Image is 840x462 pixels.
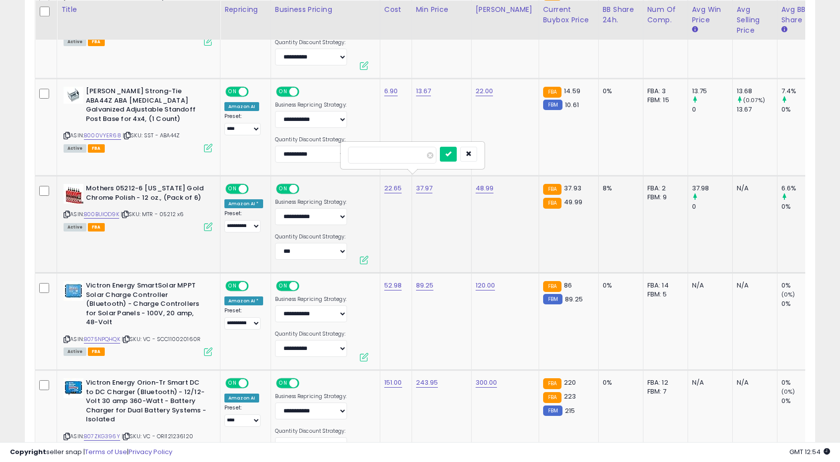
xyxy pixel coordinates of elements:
[123,131,180,139] span: | SKU: SST - ABA44Z
[384,4,408,15] div: Cost
[416,378,438,388] a: 243.95
[64,184,212,230] div: ASIN:
[543,100,562,110] small: FBM
[224,394,259,403] div: Amazon AI
[692,4,728,25] div: Avg Win Price
[647,281,680,290] div: FBA: 14
[277,379,289,388] span: ON
[384,281,402,290] a: 52.98
[86,87,207,126] b: [PERSON_NAME] Strong-Tie ABA44Z ABA [MEDICAL_DATA] Galvanized Adjustable Standoff Post Base for 4...
[692,378,725,387] div: N/A
[86,378,207,427] b: Victron Energy Orion-Tr Smart DC to DC Charger (Bluetooth) - 12/12-Volt 30 amp 360-Watt - Battery...
[543,198,561,209] small: FBA
[543,405,562,416] small: FBM
[416,281,434,290] a: 89.25
[564,183,581,193] span: 37.93
[64,347,86,356] span: All listings currently available for purchase on Amazon
[64,223,86,231] span: All listings currently available for purchase on Amazon
[647,87,680,96] div: FBA: 3
[10,447,46,457] strong: Copyright
[647,387,680,396] div: FBM: 7
[476,4,535,15] div: [PERSON_NAME]
[737,378,770,387] div: N/A
[61,4,216,15] div: Title
[737,4,773,36] div: Avg Selling Price
[781,397,822,405] div: 0%
[603,87,635,96] div: 0%
[277,282,289,290] span: ON
[564,281,572,290] span: 86
[647,378,680,387] div: FBA: 12
[564,378,576,387] span: 220
[297,88,313,96] span: OFF
[416,86,431,96] a: 13.67
[781,388,795,396] small: (0%)
[224,307,263,330] div: Preset:
[224,113,263,135] div: Preset:
[565,100,579,110] span: 10.61
[603,184,635,193] div: 8%
[275,39,347,46] label: Quantity Discount Strategy:
[247,282,263,290] span: OFF
[247,379,263,388] span: OFF
[603,378,635,387] div: 0%
[737,105,777,114] div: 13.67
[224,296,263,305] div: Amazon AI *
[275,296,347,303] label: Business Repricing Strategy:
[781,4,818,25] div: Avg BB Share
[64,184,83,204] img: 41mo-oZLN5L._SL40_.jpg
[224,199,263,208] div: Amazon AI *
[64,281,212,354] div: ASIN:
[543,294,562,304] small: FBM
[64,378,83,398] img: 41gkDjmVpLL._SL40_.jpg
[692,281,725,290] div: N/A
[297,185,313,193] span: OFF
[224,404,263,427] div: Preset:
[84,335,120,344] a: B075NPQHQK
[84,210,119,219] a: B00BUIOD9K
[226,379,239,388] span: ON
[781,202,822,211] div: 0%
[416,4,467,15] div: Min Price
[476,281,495,290] a: 120.00
[781,105,822,114] div: 0%
[543,4,594,25] div: Current Buybox Price
[647,184,680,193] div: FBA: 2
[64,87,83,104] img: 31l5c+ib1pL._SL40_.jpg
[88,223,105,231] span: FBA
[277,185,289,193] span: ON
[737,281,770,290] div: N/A
[226,282,239,290] span: ON
[275,199,347,206] label: Business Repricing Strategy:
[64,87,212,151] div: ASIN:
[416,183,433,193] a: 37.97
[781,184,822,193] div: 6.6%
[84,432,120,441] a: B07ZKG396Y
[86,281,207,330] b: Victron Energy SmartSolar MPPT Solar Charge Controller (Bluetooth) - Charge Controllers for Solar...
[543,392,561,403] small: FBA
[543,281,561,292] small: FBA
[226,88,239,96] span: ON
[275,233,347,240] label: Quantity Discount Strategy:
[224,210,263,232] div: Preset:
[121,210,184,218] span: | SKU: MTR - 05212 x6
[275,4,376,15] div: Business Pricing
[564,86,580,96] span: 14.59
[476,378,497,388] a: 300.00
[247,185,263,193] span: OFF
[543,184,561,195] small: FBA
[565,406,575,415] span: 215
[692,87,732,96] div: 13.75
[122,432,193,440] span: | SKU: VC - ORI121236120
[789,447,830,457] span: 2025-10-8 12:54 GMT
[297,282,313,290] span: OFF
[603,281,635,290] div: 0%
[476,86,493,96] a: 22.00
[85,447,127,457] a: Terms of Use
[86,184,207,205] b: Mothers 05212-6 [US_STATE] Gold Chrome Polish - 12 oz., (Pack of 6)
[88,347,105,356] span: FBA
[224,4,267,15] div: Repricing
[476,183,494,193] a: 48.99
[781,87,822,96] div: 7.4%
[564,392,576,401] span: 223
